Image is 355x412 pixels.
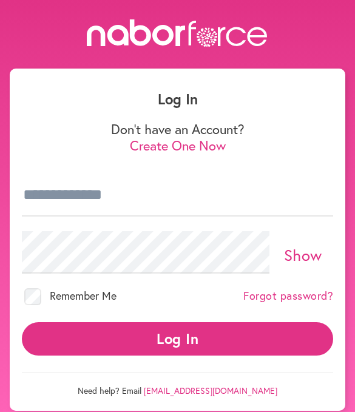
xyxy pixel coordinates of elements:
[130,137,226,154] a: Create One Now
[144,385,277,396] a: [EMAIL_ADDRESS][DOMAIN_NAME]
[22,90,333,108] h1: Log In
[22,372,333,396] p: Need help? Email
[284,245,322,265] a: Show
[50,288,117,303] span: Remember Me
[243,289,333,303] a: Forgot password?
[22,121,333,154] p: Don't have an Account?
[22,322,333,356] button: Log In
